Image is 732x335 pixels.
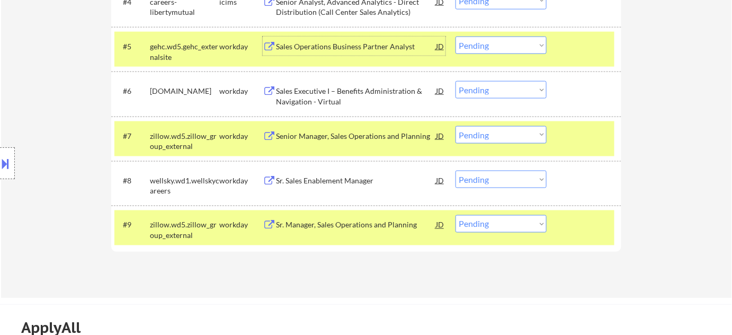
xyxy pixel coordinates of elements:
[435,81,445,100] div: JD
[276,86,436,107] div: Sales Executive I – Benefits Administration & Navigation - Virtual
[276,41,436,52] div: Sales Operations Business Partner Analyst
[435,37,445,56] div: JD
[276,175,436,186] div: Sr. Sales Enablement Manager
[276,131,436,142] div: Senior Manager, Sales Operations and Planning
[435,171,445,190] div: JD
[435,215,445,234] div: JD
[435,126,445,145] div: JD
[219,175,263,186] div: workday
[219,131,263,142] div: workday
[219,220,263,231] div: workday
[123,41,141,52] div: #5
[276,220,436,231] div: Sr. Manager, Sales Operations and Planning
[219,41,263,52] div: workday
[219,86,263,96] div: workday
[150,41,219,62] div: gehc.wd5.gehc_externalsite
